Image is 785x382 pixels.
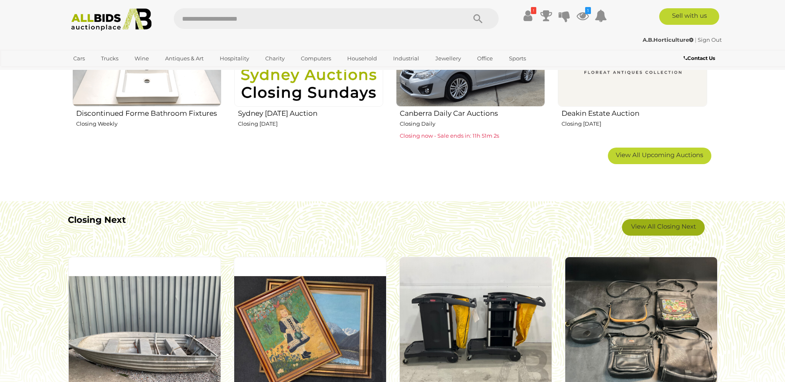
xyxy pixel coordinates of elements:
b: Closing Next [68,215,126,225]
a: Charity [260,52,290,65]
p: Closing Weekly [76,119,221,129]
span: Closing now - Sale ends in: 11h 51m 2s [400,132,499,139]
img: Allbids.com.au [67,8,156,31]
a: Household [342,52,382,65]
b: Contact Us [684,55,715,61]
a: Wine [129,52,154,65]
a: Hospitality [214,52,254,65]
strong: A.B.Horticulture [643,36,694,43]
a: Contact Us [684,54,717,63]
a: 1 [576,8,589,23]
a: Jewellery [430,52,466,65]
a: A.B.Horticulture [643,36,695,43]
i: ! [531,7,536,14]
h2: Sydney [DATE] Auction [238,107,383,117]
a: Office [472,52,498,65]
span: | [695,36,696,43]
a: ! [522,8,534,23]
p: Closing [DATE] [562,119,707,129]
span: View All Upcoming Auctions [616,151,703,159]
a: Trucks [96,52,124,65]
button: Search [457,8,499,29]
a: View All Closing Next [622,219,705,236]
h2: Discontinued Forme Bathroom Fixtures [76,107,221,117]
a: Cars [68,52,90,65]
a: Sign Out [698,36,722,43]
a: View All Upcoming Auctions [608,148,711,164]
p: Closing [DATE] [238,119,383,129]
a: Computers [295,52,336,65]
i: 1 [585,7,591,14]
a: Sell with us [659,8,719,25]
p: Closing Daily [400,119,545,129]
a: Antiques & Art [160,52,209,65]
h2: Deakin Estate Auction [562,107,707,117]
h2: Canberra Daily Car Auctions [400,107,545,117]
a: [GEOGRAPHIC_DATA] [68,65,137,79]
a: Sports [504,52,531,65]
a: Industrial [388,52,425,65]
